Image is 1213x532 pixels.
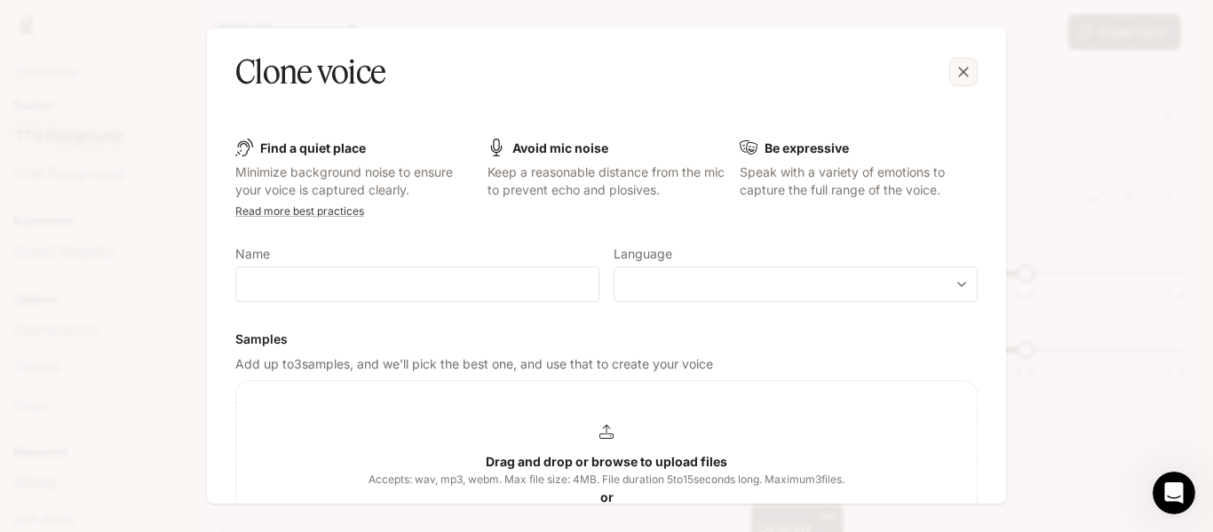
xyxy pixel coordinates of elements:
[235,163,473,199] p: Minimize background noise to ensure your voice is captured clearly.
[235,355,978,373] p: Add up to 3 samples, and we'll pick the best one, and use that to create your voice
[740,163,978,199] p: Speak with a variety of emotions to capture the full range of the voice.
[51,10,79,38] img: Profile image for Rubber Duck
[14,69,291,195] div: Hi! I'm Inworld's Rubber Duck AI Agent. I can answer questions related to Inworld's products, lik...
[28,199,212,210] div: Rubber Duck • AI Agent • Just now
[312,7,344,39] div: Close
[1153,472,1195,514] iframe: To enrich screen reader interactions, please activate Accessibility in Grammarly extension settings
[486,454,727,469] b: Drag and drop or browse to upload files
[235,50,385,94] h5: Clone voice
[765,140,849,155] b: Be expressive
[512,140,608,155] b: Avoid mic noise
[12,7,45,41] button: go back
[19,329,337,359] textarea: Ask a question…
[29,282,326,328] input: Your email
[235,204,364,218] a: Read more best practices
[235,248,270,260] p: Name
[14,69,341,234] div: Rubber Duck says…
[273,380,287,394] button: Emoji picker
[614,248,672,260] p: Language
[86,17,176,30] h1: Rubber Duck
[600,489,614,504] b: or
[488,163,725,199] p: Keep a reasonable distance from the mic to prevent echo and plosives.
[260,140,366,155] b: Find a quiet place
[235,330,978,348] h6: Samples
[28,80,277,185] div: Hi! I'm Inworld's Rubber Duck AI Agent. I can answer questions related to Inworld's products, lik...
[301,373,329,401] button: Send a message…
[614,275,977,293] div: ​
[278,7,312,41] button: Home
[369,471,844,488] span: Accepts: wav, mp3, webm. Max file size: 4MB. File duration 5 to 15 seconds long. Maximum 3 files.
